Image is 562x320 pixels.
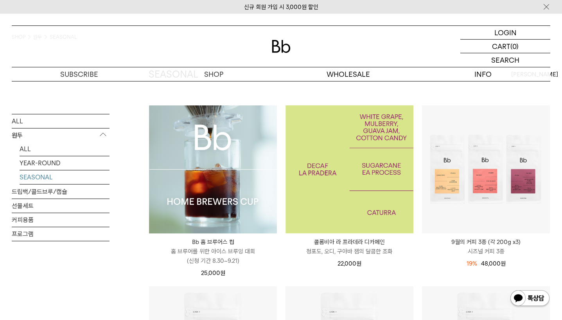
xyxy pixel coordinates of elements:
p: LOGIN [494,26,517,39]
p: 콜롬비아 라 프라데라 디카페인 [285,237,413,247]
p: 홈 브루어를 위한 아이스 브루잉 대회 (신청 기간 8.30~9.21) [149,247,277,266]
span: 원 [220,269,225,277]
p: CART [492,40,510,53]
p: (0) [510,40,519,53]
span: 원 [501,260,506,267]
img: 9월의 커피 3종 (각 200g x3) [422,105,550,233]
img: 1000001187_add2_054.jpg [285,105,413,233]
img: 로고 [272,40,291,53]
a: 프로그램 [12,227,110,240]
span: 48,000 [481,260,506,267]
a: 9월의 커피 3종 (각 200g x3) 시즈널 커피 3종 [422,237,550,256]
img: Bb 홈 브루어스 컵 [149,105,277,233]
a: SUBSCRIBE [12,67,146,81]
div: 19% [467,259,477,268]
span: 22,000 [338,260,361,267]
a: ALL [12,114,110,128]
a: LOGIN [460,26,550,40]
p: WHOLESALE [281,67,416,81]
a: Bb 홈 브루어스 컵 홈 브루어를 위한 아이스 브루잉 대회(신청 기간 8.30~9.21) [149,237,277,266]
p: INFO [416,67,550,81]
a: ALL [20,142,110,155]
a: YEAR-ROUND [20,156,110,170]
a: SEASONAL [20,170,110,184]
p: SEARCH [491,53,519,67]
span: 25,000 [201,269,225,277]
a: 콜롬비아 라 프라데라 디카페인 청포도, 오디, 구아바 잼의 달콤한 조화 [285,237,413,256]
a: 콜롬비아 라 프라데라 디카페인 [285,105,413,233]
p: 청포도, 오디, 구아바 잼의 달콤한 조화 [285,247,413,256]
a: 커피용품 [12,213,110,226]
p: Bb 홈 브루어스 컵 [149,237,277,247]
span: 원 [356,260,361,267]
p: 9월의 커피 3종 (각 200g x3) [422,237,550,247]
p: 원두 [12,128,110,142]
p: 시즈널 커피 3종 [422,247,550,256]
a: 선물세트 [12,199,110,212]
img: 카카오톡 채널 1:1 채팅 버튼 [510,289,550,308]
a: SHOP [146,67,281,81]
a: 신규 회원 가입 시 3,000원 할인 [244,4,318,11]
a: CART (0) [460,40,550,53]
a: 드립백/콜드브루/캡슐 [12,184,110,198]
